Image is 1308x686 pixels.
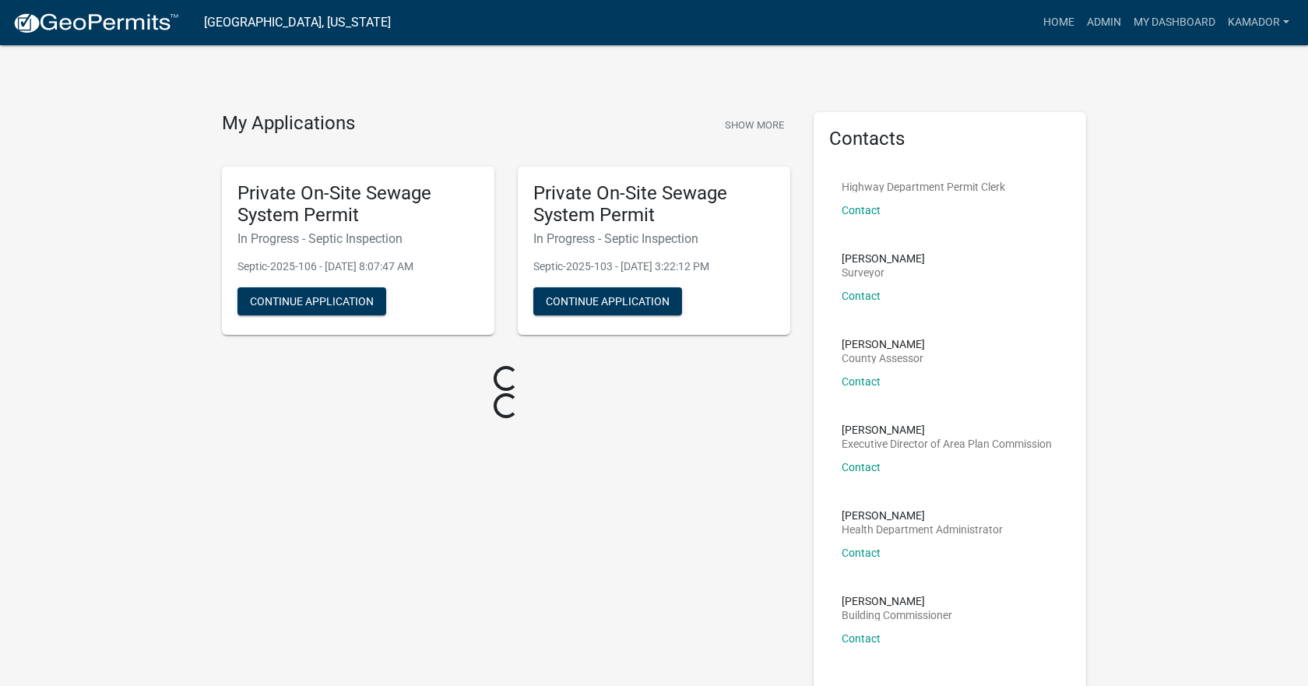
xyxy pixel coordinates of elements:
[237,231,479,246] h6: In Progress - Septic Inspection
[719,112,790,138] button: Show More
[842,204,881,216] a: Contact
[533,259,775,275] p: Septic-2025-103 - [DATE] 3:22:12 PM
[842,524,1003,535] p: Health Department Administrator
[842,353,925,364] p: County Assessor
[842,510,1003,521] p: [PERSON_NAME]
[237,259,479,275] p: Septic-2025-106 - [DATE] 8:07:47 AM
[1037,8,1081,37] a: Home
[842,610,952,621] p: Building Commissioner
[842,290,881,302] a: Contact
[842,461,881,473] a: Contact
[222,112,355,135] h4: My Applications
[533,287,682,315] button: Continue Application
[842,424,1052,435] p: [PERSON_NAME]
[842,375,881,388] a: Contact
[533,231,775,246] h6: In Progress - Septic Inspection
[842,181,1005,192] p: Highway Department Permit Clerk
[1081,8,1127,37] a: Admin
[842,547,881,559] a: Contact
[842,339,925,350] p: [PERSON_NAME]
[842,253,925,264] p: [PERSON_NAME]
[842,596,952,607] p: [PERSON_NAME]
[829,128,1071,150] h5: Contacts
[1222,8,1296,37] a: Kamador
[237,182,479,227] h5: Private On-Site Sewage System Permit
[842,632,881,645] a: Contact
[842,438,1052,449] p: Executive Director of Area Plan Commission
[842,267,925,278] p: Surveyor
[204,9,391,36] a: [GEOGRAPHIC_DATA], [US_STATE]
[1127,8,1222,37] a: My Dashboard
[237,287,386,315] button: Continue Application
[533,182,775,227] h5: Private On-Site Sewage System Permit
